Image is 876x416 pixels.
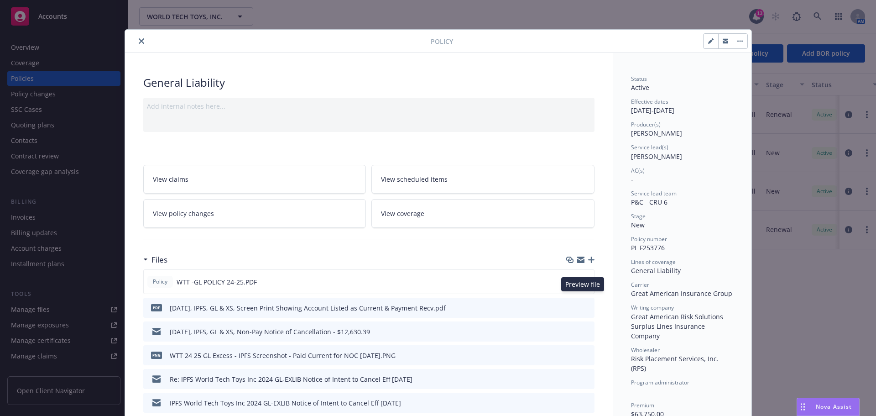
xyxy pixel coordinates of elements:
button: download file [568,398,575,408]
span: [PERSON_NAME] [631,152,682,161]
h3: Files [151,254,167,266]
span: Carrier [631,281,649,289]
div: Preview file [561,277,604,291]
button: preview file [583,374,591,384]
button: download file [568,303,575,313]
span: Great American Insurance Group [631,289,732,298]
span: pdf [151,304,162,311]
span: Program administrator [631,379,689,386]
span: Lines of coverage [631,258,676,266]
button: download file [568,374,575,384]
div: IPFS World Tech Toys Inc 2024 GL-EXLIB Notice of Intent to Cancel Eff [DATE] [170,398,401,408]
span: Status [631,75,647,83]
div: [DATE] - [DATE] [631,98,733,115]
span: P&C - CRU 6 [631,198,667,206]
div: Files [143,254,167,266]
button: Nova Assist [797,398,860,416]
div: [DATE], IPFS, GL & XS, Non-Pay Notice of Cancellation - $12,630.39 [170,327,370,337]
span: WTT -GL POLICY 24-25.PDF [177,277,257,287]
div: General Liability [143,75,594,90]
a: View claims [143,165,366,194]
span: [PERSON_NAME] [631,129,682,137]
span: Service lead(s) [631,143,668,151]
button: preview file [583,303,591,313]
span: Policy [431,37,453,46]
button: close [136,36,147,47]
span: Active [631,83,649,92]
span: Policy number [631,235,667,243]
span: Writing company [631,304,674,311]
span: Effective dates [631,98,668,105]
div: [DATE], IPFS, GL & XS, Screen Print Showing Account Listed as Current & Payment Recv.pdf [170,303,446,313]
span: Premium [631,401,654,409]
span: - [631,387,633,395]
span: New [631,221,645,229]
span: Risk Placement Services, Inc. (RPS) [631,354,720,373]
span: General Liability [631,266,681,275]
span: AC(s) [631,167,645,174]
button: preview file [583,398,591,408]
a: View coverage [371,199,594,228]
a: View policy changes [143,199,366,228]
div: WTT 24 25 GL Excess - IPFS Screenshot - Paid Current for NOC [DATE].PNG [170,351,396,360]
div: Re: IPFS World Tech Toys Inc 2024 GL-EXLIB Notice of Intent to Cancel Eff [DATE] [170,374,412,384]
span: PL F253776 [631,243,665,252]
span: Policy [151,278,169,286]
span: - [631,175,633,184]
span: Stage [631,212,646,220]
button: download file [568,351,575,360]
button: download file [568,327,575,337]
span: Wholesaler [631,346,660,354]
span: View coverage [381,209,424,218]
div: Add internal notes here... [147,101,591,111]
span: Producer(s) [631,121,661,128]
span: Nova Assist [816,403,852,411]
span: Service lead team [631,190,677,197]
span: PNG [151,352,162,358]
button: preview file [583,327,591,337]
span: View policy changes [153,209,214,218]
button: preview file [583,351,591,360]
span: Great American Risk Solutions Surplus Lines Insurance Company [631,312,725,340]
span: View scheduled items [381,174,448,184]
a: View scheduled items [371,165,594,194]
span: View claims [153,174,188,184]
div: Drag to move [797,398,808,416]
